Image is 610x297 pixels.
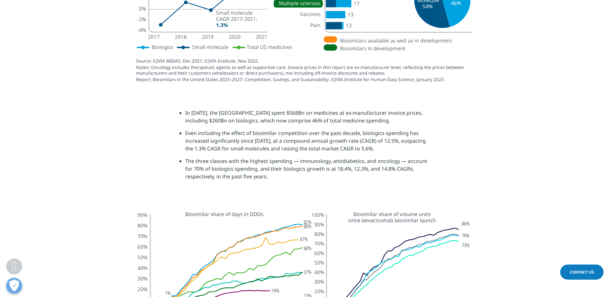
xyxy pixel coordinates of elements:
li: Even including the effect of biosimilar competition over the past decade, biologics spending has ... [185,129,431,157]
span: Contact Us [570,269,594,275]
a: Contact Us [560,265,604,280]
li: In [DATE], the [GEOGRAPHIC_DATA] spent $568Bn on medicines at ex-manufacturer invoice prices, inc... [185,109,431,129]
li: The three classes with the highest spending — immunology, antidiabetics, and oncology — account f... [185,157,431,185]
button: Open Preferences [6,278,22,294]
